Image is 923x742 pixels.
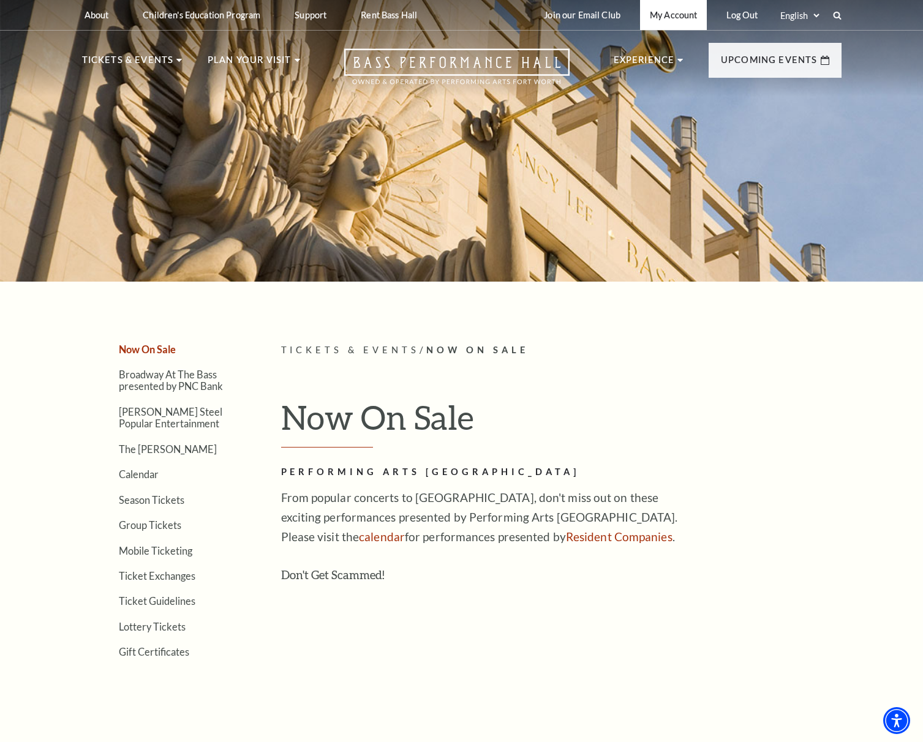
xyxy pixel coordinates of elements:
[143,10,260,20] p: Children's Education Program
[119,621,186,632] a: Lottery Tickets
[778,10,821,21] select: Select:
[119,570,195,582] a: Ticket Exchanges
[883,707,910,734] div: Accessibility Menu
[614,53,675,75] p: Experience
[281,465,679,480] h2: Performing Arts [GEOGRAPHIC_DATA]
[82,53,174,75] p: Tickets & Events
[208,53,292,75] p: Plan Your Visit
[119,468,159,480] a: Calendar
[281,488,679,547] p: From popular concerts to [GEOGRAPHIC_DATA], don't miss out on these exciting performances present...
[281,397,842,448] h1: Now On Sale
[566,530,672,544] a: Resident Companies
[281,565,679,585] h3: Don't Get Scammed!
[721,53,818,75] p: Upcoming Events
[119,545,192,556] a: Mobile Ticketing
[359,530,405,544] a: calendar
[85,10,109,20] p: About
[119,343,176,355] a: Now On Sale
[119,369,223,392] a: Broadway At The Bass presented by PNC Bank
[119,443,217,455] a: The [PERSON_NAME]
[361,10,417,20] p: Rent Bass Hall
[281,345,420,355] span: Tickets & Events
[281,343,842,358] p: /
[119,494,184,506] a: Season Tickets
[426,345,529,355] span: Now On Sale
[119,406,222,429] a: [PERSON_NAME] Steel Popular Entertainment
[119,595,195,607] a: Ticket Guidelines
[295,10,326,20] p: Support
[119,646,189,658] a: Gift Certificates
[119,519,181,531] a: Group Tickets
